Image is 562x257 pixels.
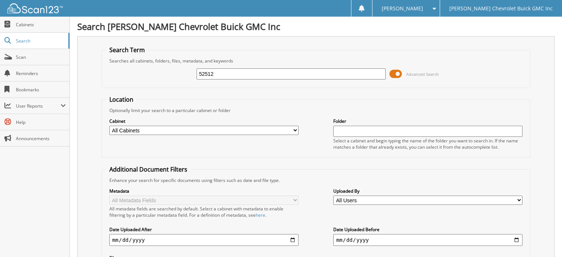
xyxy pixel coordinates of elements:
label: Folder [333,118,522,124]
div: Enhance your search for specific documents using filters such as date and file type. [106,177,527,183]
input: end [333,234,522,246]
legend: Location [106,95,137,104]
legend: Additional Document Filters [106,165,191,173]
div: Searches all cabinets, folders, files, metadata, and keywords [106,58,527,64]
h1: Search [PERSON_NAME] Chevrolet Buick GMC Inc [77,20,555,33]
span: Bookmarks [16,87,66,93]
span: Help [16,119,66,125]
span: [PERSON_NAME] Chevrolet Buick GMC Inc [449,6,553,11]
span: [PERSON_NAME] [382,6,423,11]
label: Metadata [109,188,299,194]
span: Reminders [16,70,66,77]
span: Scan [16,54,66,60]
div: All metadata fields are searched by default. Select a cabinet with metadata to enable filtering b... [109,206,299,218]
a: here [256,212,265,218]
label: Date Uploaded After [109,226,299,233]
div: Select a cabinet and begin typing the name of the folder you want to search in. If the name match... [333,138,522,150]
span: Cabinets [16,21,66,28]
div: Optionally limit your search to a particular cabinet or folder [106,107,527,114]
label: Cabinet [109,118,299,124]
span: Announcements [16,135,66,142]
img: scan123-logo-white.svg [7,3,63,13]
legend: Search Term [106,46,149,54]
label: Uploaded By [333,188,522,194]
span: Advanced Search [406,71,439,77]
label: Date Uploaded Before [333,226,522,233]
span: Search [16,38,65,44]
input: start [109,234,299,246]
span: User Reports [16,103,61,109]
